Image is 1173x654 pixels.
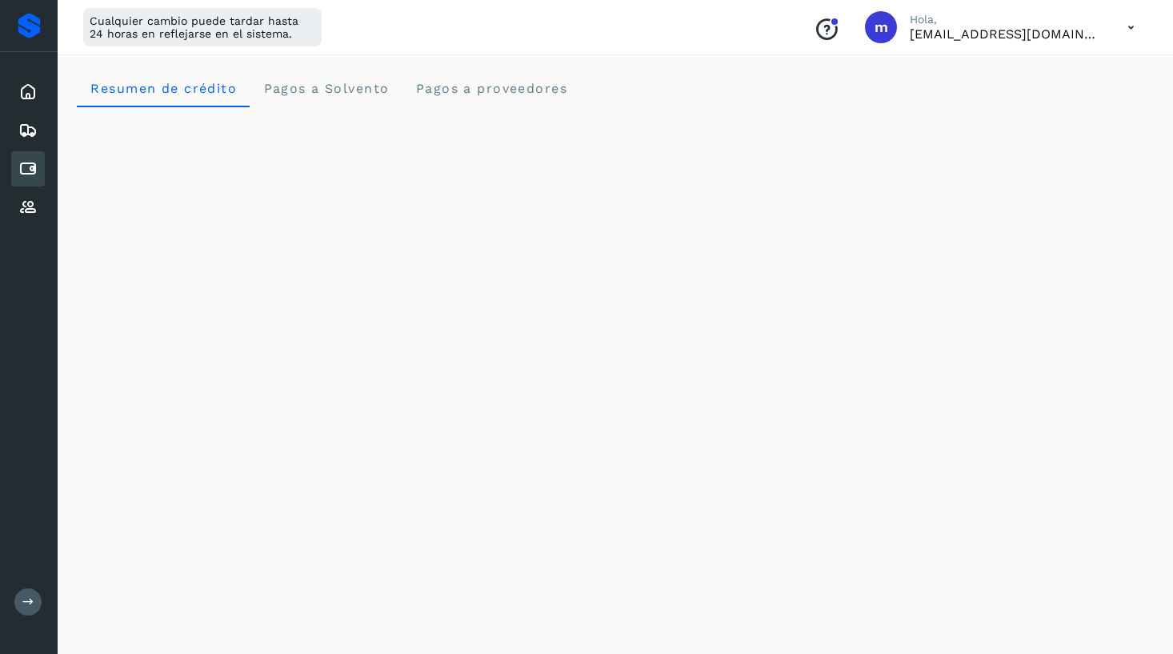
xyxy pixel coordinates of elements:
div: Proveedores [11,190,45,225]
div: Cuentas por pagar [11,151,45,187]
div: Inicio [11,74,45,110]
span: Resumen de crédito [90,81,237,96]
div: Embarques [11,113,45,148]
span: Pagos a Solvento [262,81,389,96]
p: macosta@avetransportes.com [910,26,1102,42]
p: Hola, [910,13,1102,26]
div: Cualquier cambio puede tardar hasta 24 horas en reflejarse en el sistema. [83,8,322,46]
span: Pagos a proveedores [414,81,567,96]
